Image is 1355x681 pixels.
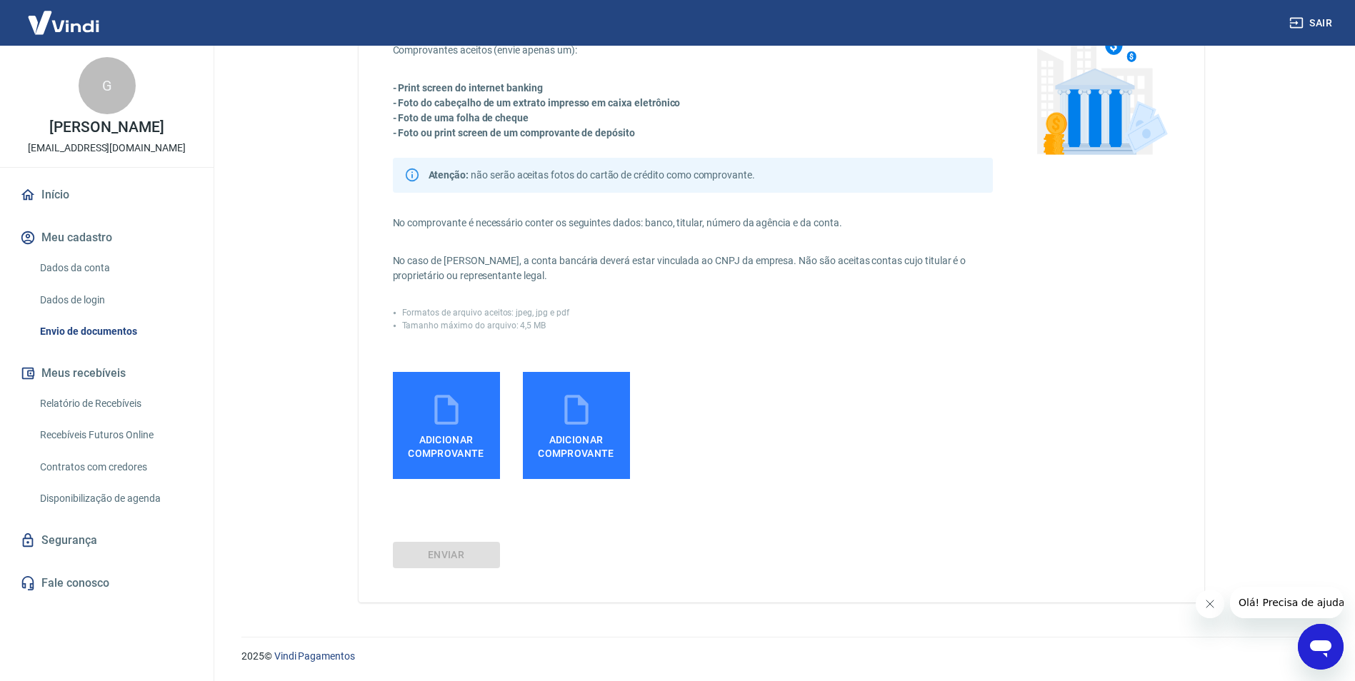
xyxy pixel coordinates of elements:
iframe: Botão para abrir a janela de mensagens [1298,624,1344,670]
strong: - Foto do cabeçalho de um extrato impresso em caixa eletrônico [393,97,681,109]
a: Recebíveis Futuros Online [34,420,196,450]
button: Meu cadastro [17,222,196,253]
p: Formatos de arquivo aceitos: jpeg, jpg e pdf [402,306,569,319]
img: foto-bank.95985f06fdf5fd3f43e2.png [1027,20,1170,163]
span: Atenção: [429,169,471,181]
span: Adicionar comprovante [529,428,624,460]
iframe: Fechar mensagem [1196,590,1224,618]
span: Adicionar comprovante [399,428,494,460]
p: No comprovante é necessário conter os seguintes dados: banco, titular, número da agência e da conta. [393,216,993,231]
p: não serão aceitas fotos do cartão de crédito como comprovante. [429,168,755,183]
a: Segurança [17,525,196,556]
a: Relatório de Recebíveis [34,389,196,418]
img: Vindi [17,1,110,44]
a: Disponibilização de agenda [34,484,196,513]
span: Olá! Precisa de ajuda? [9,10,120,21]
a: Dados de login [34,286,196,315]
button: Meus recebíveis [17,358,196,389]
button: Sair [1286,10,1338,36]
p: 2025 © [241,649,1321,664]
a: Vindi Pagamentos [274,650,355,662]
p: Comprovantes aceitos (envie apenas um): [393,43,993,58]
iframe: Mensagem da empresa [1230,587,1344,618]
label: Adicionar comprovante [393,372,500,479]
label: Adicionar comprovante [523,372,630,479]
p: No caso de [PERSON_NAME], a conta bancária deverá estar vinculada ao CNPJ da empresa. Não são ace... [393,253,993,283]
p: Tamanho máximo do arquivo: 4,5 MB [402,319,546,332]
p: [EMAIL_ADDRESS][DOMAIN_NAME] [28,141,186,156]
strong: - Print screen do internet banking [393,82,543,94]
a: Contratos com credores [34,453,196,482]
a: Fale conosco [17,567,196,599]
a: Envio de documentos [34,317,196,346]
strong: - Foto ou print screen de um comprovante de depósito [393,127,635,138]
strong: - Foto de uma folha de cheque [393,112,529,123]
a: Início [17,179,196,211]
div: G [79,57,136,114]
a: Dados da conta [34,253,196,283]
p: [PERSON_NAME] [49,120,164,135]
